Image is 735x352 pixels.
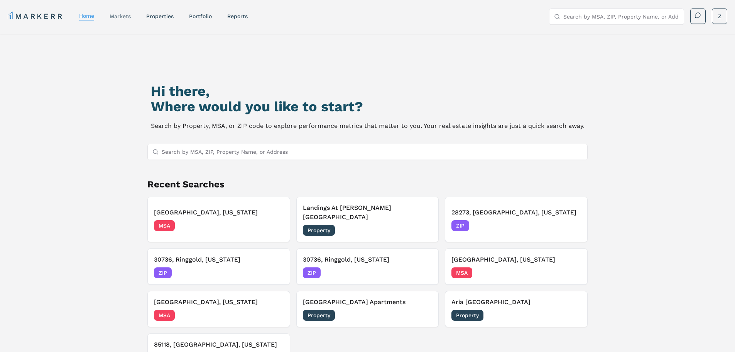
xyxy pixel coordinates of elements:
h3: 28273, [GEOGRAPHIC_DATA], [US_STATE] [451,208,581,217]
h2: Recent Searches [147,178,588,190]
span: ZIP [451,220,469,231]
h3: [GEOGRAPHIC_DATA], [US_STATE] [451,255,581,264]
span: [DATE] [266,269,284,277]
h3: 85118, [GEOGRAPHIC_DATA], [US_STATE] [154,340,284,349]
h2: Where would you like to start? [151,99,585,114]
h3: [GEOGRAPHIC_DATA], [US_STATE] [154,298,284,307]
span: Property [303,310,335,321]
span: MSA [451,267,472,278]
h3: Landings At [PERSON_NAME][GEOGRAPHIC_DATA] [303,203,433,222]
a: properties [146,13,174,19]
span: [DATE] [415,226,432,234]
button: 30736, Ringgold, [US_STATE]ZIP[DATE] [296,248,439,285]
span: [DATE] [564,269,581,277]
a: markets [110,13,131,19]
button: Landings At [PERSON_NAME][GEOGRAPHIC_DATA]Property[DATE] [296,197,439,242]
h3: 30736, Ringgold, [US_STATE] [154,255,284,264]
h3: Aria [GEOGRAPHIC_DATA] [451,298,581,307]
input: Search by MSA, ZIP, Property Name, or Address [563,9,679,24]
h1: Hi there, [151,83,585,99]
span: MSA [154,220,175,231]
button: [GEOGRAPHIC_DATA], [US_STATE]MSA[DATE] [147,291,290,327]
p: Search by Property, MSA, or ZIP code to explore performance metrics that matter to you. Your real... [151,121,585,131]
a: home [79,13,94,19]
span: [DATE] [415,311,432,319]
h3: [GEOGRAPHIC_DATA], [US_STATE] [154,208,284,217]
input: Search by MSA, ZIP, Property Name, or Address [162,144,583,160]
button: Aria [GEOGRAPHIC_DATA]Property[DATE] [445,291,588,327]
span: [DATE] [415,269,432,277]
span: Property [451,310,483,321]
a: reports [227,13,248,19]
span: [DATE] [564,222,581,230]
span: [DATE] [266,311,284,319]
button: [GEOGRAPHIC_DATA] ApartmentsProperty[DATE] [296,291,439,327]
span: [DATE] [564,311,581,319]
span: [DATE] [266,222,284,230]
h3: [GEOGRAPHIC_DATA] Apartments [303,298,433,307]
button: 30736, Ringgold, [US_STATE]ZIP[DATE] [147,248,290,285]
a: MARKERR [8,11,64,22]
span: Property [303,225,335,236]
button: [GEOGRAPHIC_DATA], [US_STATE]MSA[DATE] [147,197,290,242]
a: Portfolio [189,13,212,19]
span: ZIP [303,267,321,278]
button: 28273, [GEOGRAPHIC_DATA], [US_STATE]ZIP[DATE] [445,197,588,242]
span: ZIP [154,267,172,278]
button: [GEOGRAPHIC_DATA], [US_STATE]MSA[DATE] [445,248,588,285]
span: MSA [154,310,175,321]
h3: 30736, Ringgold, [US_STATE] [303,255,433,264]
button: Z [712,9,727,24]
span: Z [718,12,721,20]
